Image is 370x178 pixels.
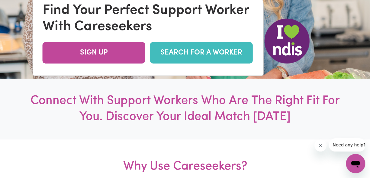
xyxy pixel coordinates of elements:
a: SEARCH FOR A WORKER [150,42,253,64]
iframe: Close message [314,139,327,151]
img: NDIS Logo [264,18,310,64]
div: Find Your Perfect Support Worker With Careseekers [43,2,254,35]
span: Need any help? [4,4,37,9]
h1: Connect With Support Workers Who Are The Right Fit For You. Discover Your Ideal Match [DATE] [18,93,352,125]
a: SIGN UP [43,42,145,64]
iframe: Message from company [329,138,365,151]
iframe: Button to launch messaging window [346,154,365,173]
